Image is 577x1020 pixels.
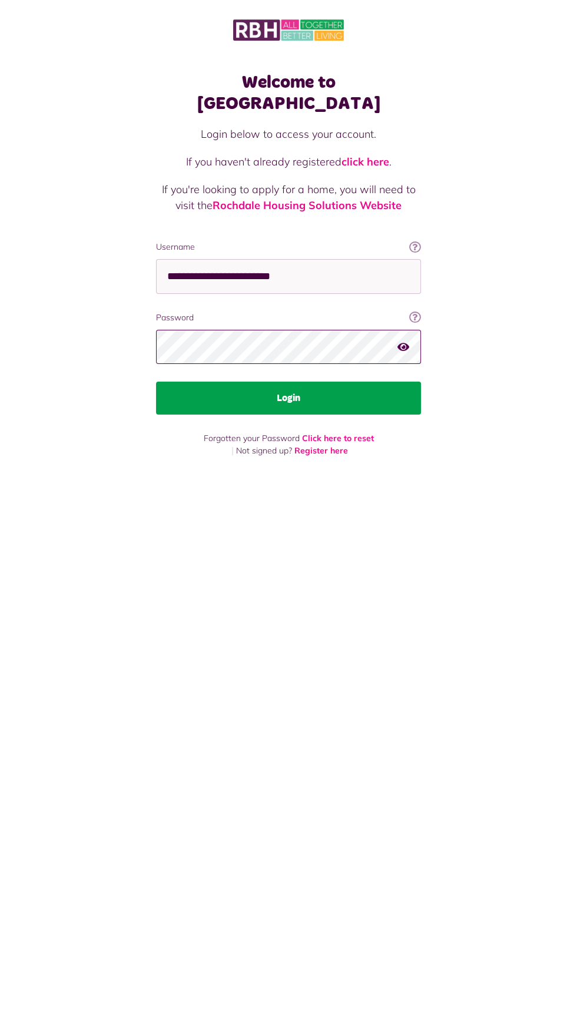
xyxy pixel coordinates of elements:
[294,445,348,456] a: Register here
[236,445,292,456] span: Not signed up?
[341,155,389,168] a: click here
[213,198,402,212] a: Rochdale Housing Solutions Website
[156,154,421,170] p: If you haven't already registered .
[156,72,421,114] h1: Welcome to [GEOGRAPHIC_DATA]
[302,433,374,443] a: Click here to reset
[156,382,421,415] button: Login
[156,126,421,142] p: Login below to access your account.
[233,18,344,42] img: MyRBH
[204,433,300,443] span: Forgotten your Password
[156,312,421,324] label: Password
[156,181,421,213] p: If you're looking to apply for a home, you will need to visit the
[156,241,421,253] label: Username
